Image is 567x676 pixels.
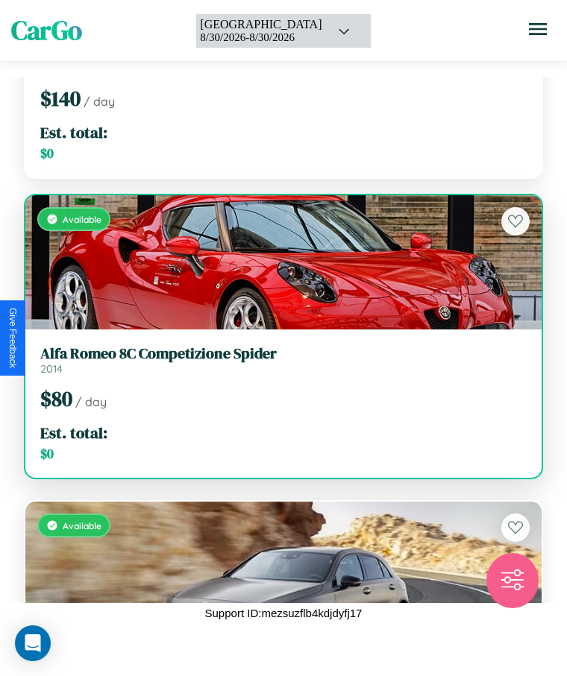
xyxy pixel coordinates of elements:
div: Give Feedback [7,308,18,368]
span: Available [63,214,101,225]
span: CarGo [11,13,82,48]
span: $ 140 [40,84,81,113]
span: 2014 [40,362,63,376]
p: Support ID: mezsuzflb4kdjdyfj17 [205,603,363,623]
a: Alfa Romeo 8C Competizione Spider2014 [40,344,527,376]
div: [GEOGRAPHIC_DATA] [200,18,322,31]
span: $ 0 [40,445,54,463]
span: $ 80 [40,385,72,413]
div: 8 / 30 / 2026 - 8 / 30 / 2026 [200,31,322,44]
span: / day [75,394,107,409]
span: Available [63,520,101,531]
h3: Alfa Romeo 8C Competizione Spider [40,344,527,362]
span: / day [84,94,115,109]
span: Est. total: [40,121,107,143]
span: Est. total: [40,422,107,443]
div: Open Intercom Messenger [15,625,51,661]
span: $ 0 [40,145,54,162]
